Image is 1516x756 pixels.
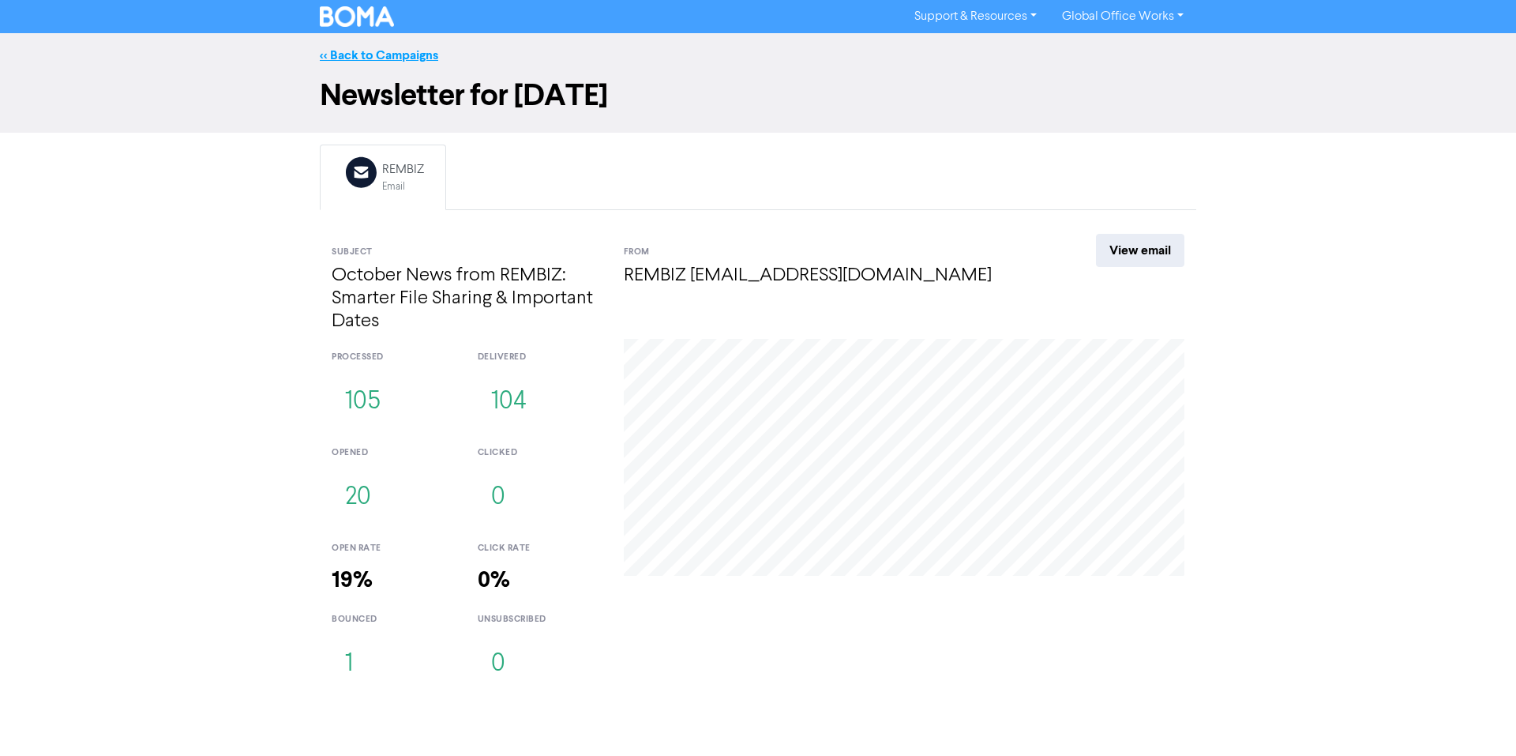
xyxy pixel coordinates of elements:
div: delivered [478,351,600,364]
h4: October News from REMBIZ: Smarter File Sharing & Important Dates [332,265,600,333]
div: REMBIZ [382,160,424,179]
strong: 0% [478,566,510,594]
a: Global Office Works [1049,4,1196,29]
button: 105 [332,376,394,428]
div: processed [332,351,454,364]
div: opened [332,446,454,460]
div: open rate [332,542,454,555]
button: 0 [478,638,519,690]
button: 0 [478,472,519,524]
button: 1 [332,638,366,690]
h4: REMBIZ [EMAIL_ADDRESS][DOMAIN_NAME] [624,265,1038,288]
div: click rate [478,542,600,555]
div: From [624,246,1038,259]
button: 104 [478,376,540,428]
button: 20 [332,472,385,524]
div: bounced [332,613,454,626]
div: clicked [478,446,600,460]
strong: 19% [332,566,373,594]
h1: Newsletter for [DATE] [320,77,1196,114]
a: << Back to Campaigns [320,47,438,63]
a: View email [1096,234,1184,267]
div: Subject [332,246,600,259]
div: Email [382,179,424,194]
img: BOMA Logo [320,6,394,27]
div: unsubscribed [478,613,600,626]
a: Support & Resources [902,4,1049,29]
iframe: Chat Widget [1437,680,1516,756]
